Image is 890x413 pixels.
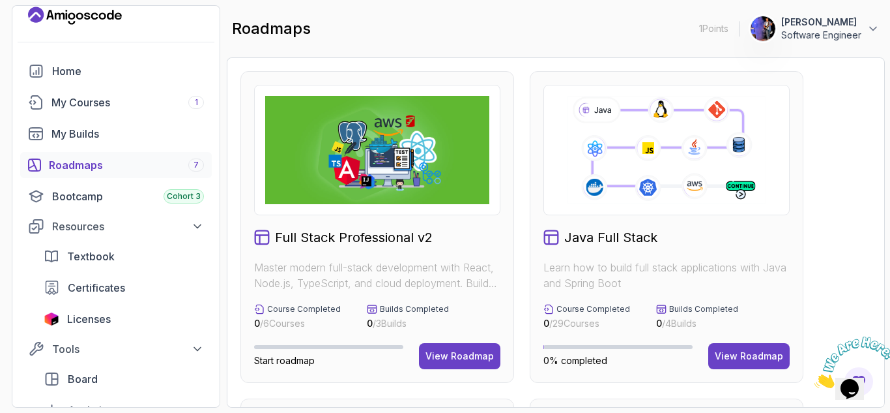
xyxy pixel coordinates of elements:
[51,126,204,142] div: My Builds
[275,228,433,247] h2: Full Stack Professional v2
[809,331,890,393] iframe: chat widget
[52,219,204,234] div: Resources
[67,249,115,264] span: Textbook
[49,157,204,173] div: Roadmaps
[20,215,212,238] button: Resources
[781,16,861,29] p: [PERSON_NAME]
[425,350,494,363] div: View Roadmap
[543,318,549,329] span: 0
[194,160,199,170] span: 7
[232,18,311,39] h2: roadmaps
[36,366,212,392] a: board
[543,260,790,291] p: Learn how to build full stack applications with Java and Spring Boot
[564,228,657,247] h2: Java Full Stack
[20,183,212,209] a: bootcamp
[167,191,201,202] span: Cohort 3
[656,318,662,329] span: 0
[20,337,212,361] button: Tools
[669,304,738,314] p: Builds Completed
[254,318,260,329] span: 0
[267,304,341,314] p: Course Completed
[380,304,449,314] p: Builds Completed
[20,152,212,178] a: roadmaps
[28,5,122,26] a: Landing page
[36,275,212,301] a: certificates
[751,16,775,41] img: user profile image
[254,260,500,291] p: Master modern full-stack development with React, Node.js, TypeScript, and cloud deployment. Build...
[419,343,500,369] button: View Roadmap
[265,96,489,204] img: Full Stack Professional v2
[36,306,212,332] a: licenses
[254,355,315,366] span: Start roadmap
[20,121,212,147] a: builds
[367,318,373,329] span: 0
[68,280,125,296] span: Certificates
[44,313,59,326] img: jetbrains icon
[715,350,783,363] div: View Roadmap
[656,317,738,330] p: / 4 Builds
[543,355,607,366] span: 0% completed
[708,343,790,369] button: View Roadmap
[5,5,86,57] img: Chat attention grabber
[543,317,630,330] p: / 29 Courses
[781,29,861,42] p: Software Engineer
[750,16,880,42] button: user profile image[PERSON_NAME]Software Engineer
[254,317,341,330] p: / 6 Courses
[52,63,204,79] div: Home
[195,97,198,108] span: 1
[52,341,204,357] div: Tools
[556,304,630,314] p: Course Completed
[67,311,111,327] span: Licenses
[36,243,212,269] a: textbook
[51,95,204,110] div: My Courses
[20,89,212,115] a: courses
[699,22,728,35] p: 1 Points
[52,189,204,204] div: Bootcamp
[367,317,449,330] p: / 3 Builds
[68,371,98,387] span: Board
[20,58,212,84] a: home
